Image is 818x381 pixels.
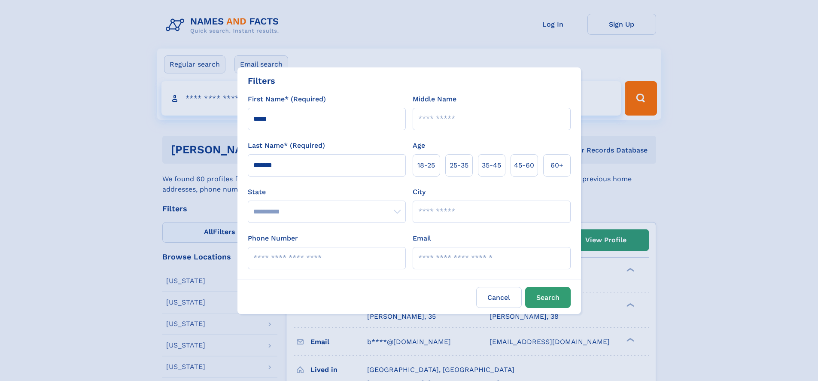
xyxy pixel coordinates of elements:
[248,94,326,104] label: First Name* (Required)
[413,94,456,104] label: Middle Name
[525,287,571,308] button: Search
[482,160,501,171] span: 35‑45
[248,187,406,197] label: State
[413,233,431,244] label: Email
[413,187,426,197] label: City
[248,233,298,244] label: Phone Number
[413,140,425,151] label: Age
[476,287,522,308] label: Cancel
[417,160,435,171] span: 18‑25
[248,140,325,151] label: Last Name* (Required)
[550,160,563,171] span: 60+
[450,160,468,171] span: 25‑35
[248,74,275,87] div: Filters
[514,160,534,171] span: 45‑60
